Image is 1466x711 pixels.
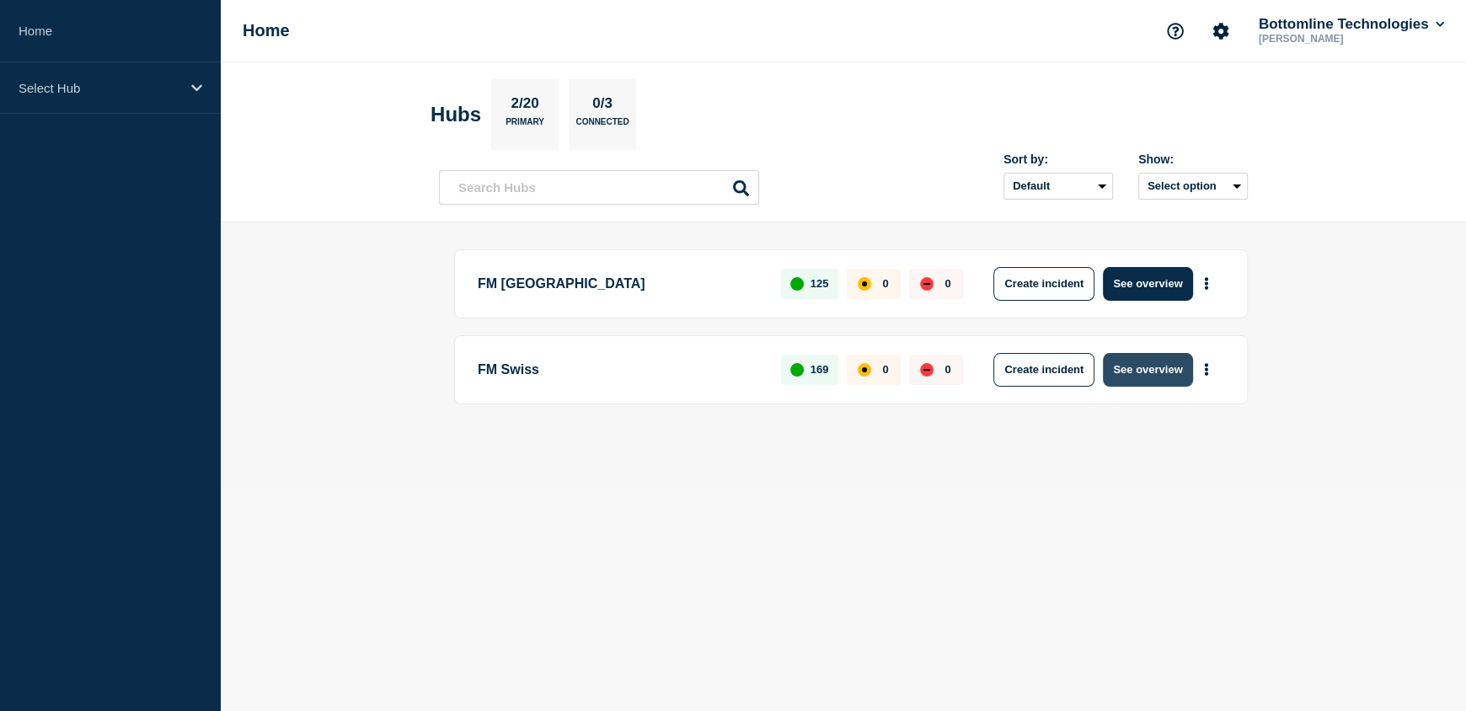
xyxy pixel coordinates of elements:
[1103,267,1192,301] button: See overview
[586,95,619,117] p: 0/3
[858,363,871,377] div: affected
[790,277,804,291] div: up
[505,95,545,117] p: 2/20
[575,117,629,135] p: Connected
[1255,16,1447,33] button: Bottomline Technologies
[882,363,888,376] p: 0
[993,267,1094,301] button: Create incident
[811,277,829,290] p: 125
[993,353,1094,387] button: Create incident
[1138,173,1248,200] button: Select option
[1196,354,1217,385] button: More actions
[431,103,481,126] h2: Hubs
[1138,152,1248,166] div: Show:
[920,277,934,291] div: down
[1003,173,1113,200] select: Sort by
[858,277,871,291] div: affected
[1196,268,1217,299] button: More actions
[811,363,829,376] p: 169
[1003,152,1113,166] div: Sort by:
[882,277,888,290] p: 0
[506,117,544,135] p: Primary
[478,353,762,387] p: FM Swiss
[478,267,762,301] p: FM [GEOGRAPHIC_DATA]
[19,81,180,95] p: Select Hub
[439,170,759,205] input: Search Hubs
[944,363,950,376] p: 0
[790,363,804,377] div: up
[1103,353,1192,387] button: See overview
[1255,33,1431,45] p: [PERSON_NAME]
[243,21,290,40] h1: Home
[1158,13,1193,49] button: Support
[944,277,950,290] p: 0
[1203,13,1239,49] button: Account settings
[920,363,934,377] div: down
